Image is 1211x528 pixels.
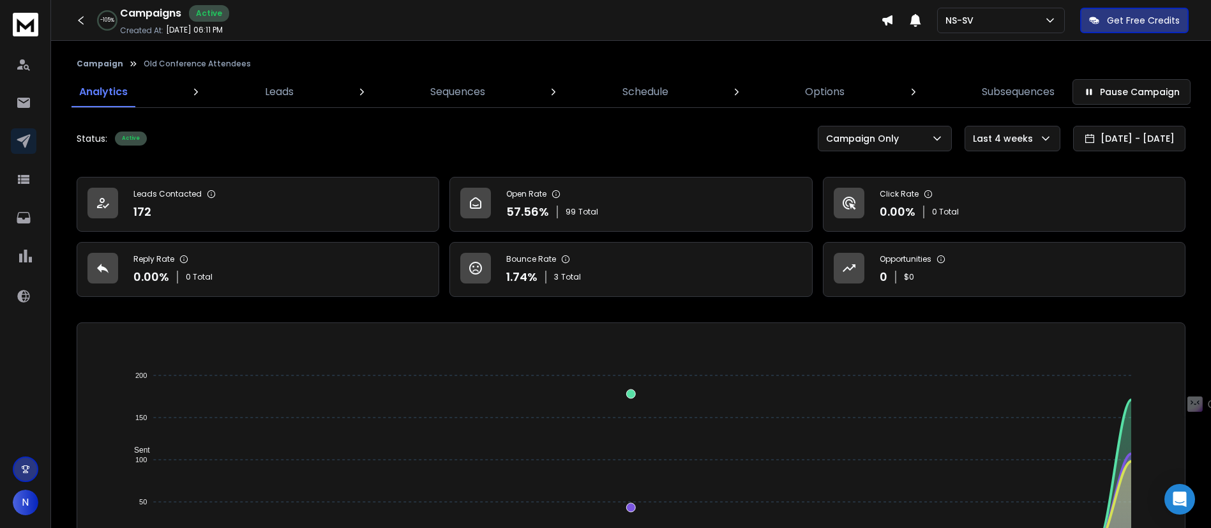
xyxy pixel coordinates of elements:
p: Click Rate [880,189,919,199]
button: [DATE] - [DATE] [1073,126,1185,151]
p: Created At: [120,26,163,36]
p: Leads Contacted [133,189,202,199]
button: Get Free Credits [1080,8,1189,33]
button: N [13,490,38,515]
a: Leads Contacted172 [77,177,439,232]
span: Sent [124,446,150,455]
p: Status: [77,132,107,145]
p: Last 4 weeks [973,132,1038,145]
p: Opportunities [880,254,931,264]
a: Subsequences [974,77,1062,107]
p: 1.74 % [506,268,538,286]
tspan: 200 [135,372,147,379]
p: Open Rate [506,189,546,199]
p: Bounce Rate [506,254,556,264]
p: Old Conference Attendees [144,59,251,69]
a: Sequences [423,77,493,107]
span: 3 [554,272,559,282]
p: 0.00 % [133,268,169,286]
a: Schedule [615,77,676,107]
p: Schedule [622,84,668,100]
p: Analytics [79,84,128,100]
p: 172 [133,203,151,221]
p: Leads [265,84,294,100]
p: Reply Rate [133,254,174,264]
h1: Campaigns [120,6,181,21]
tspan: 100 [135,456,147,464]
p: Get Free Credits [1107,14,1180,27]
a: Analytics [71,77,135,107]
button: Campaign [77,59,123,69]
tspan: 150 [135,414,147,421]
img: logo [13,13,38,36]
a: Opportunities0$0 [823,242,1185,297]
a: Bounce Rate1.74%3Total [449,242,812,297]
p: Sequences [430,84,485,100]
a: Open Rate57.56%99Total [449,177,812,232]
span: Total [561,272,581,282]
tspan: 50 [139,498,147,506]
div: Open Intercom Messenger [1164,484,1195,515]
p: 0 Total [186,272,213,282]
div: Active [115,132,147,146]
p: 57.56 % [506,203,549,221]
a: Click Rate0.00%0 Total [823,177,1185,232]
button: Pause Campaign [1072,79,1191,105]
p: NS-SV [945,14,979,27]
p: Options [805,84,845,100]
span: Total [578,207,598,217]
p: -105 % [100,17,114,24]
a: Options [797,77,852,107]
span: 99 [566,207,576,217]
a: Leads [257,77,301,107]
div: Active [189,5,229,22]
p: Campaign Only [826,132,904,145]
p: 0.00 % [880,203,915,221]
p: 0 [880,268,887,286]
p: $ 0 [904,272,914,282]
p: Subsequences [982,84,1055,100]
a: Reply Rate0.00%0 Total [77,242,439,297]
p: 0 Total [932,207,959,217]
p: [DATE] 06:11 PM [166,25,223,35]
